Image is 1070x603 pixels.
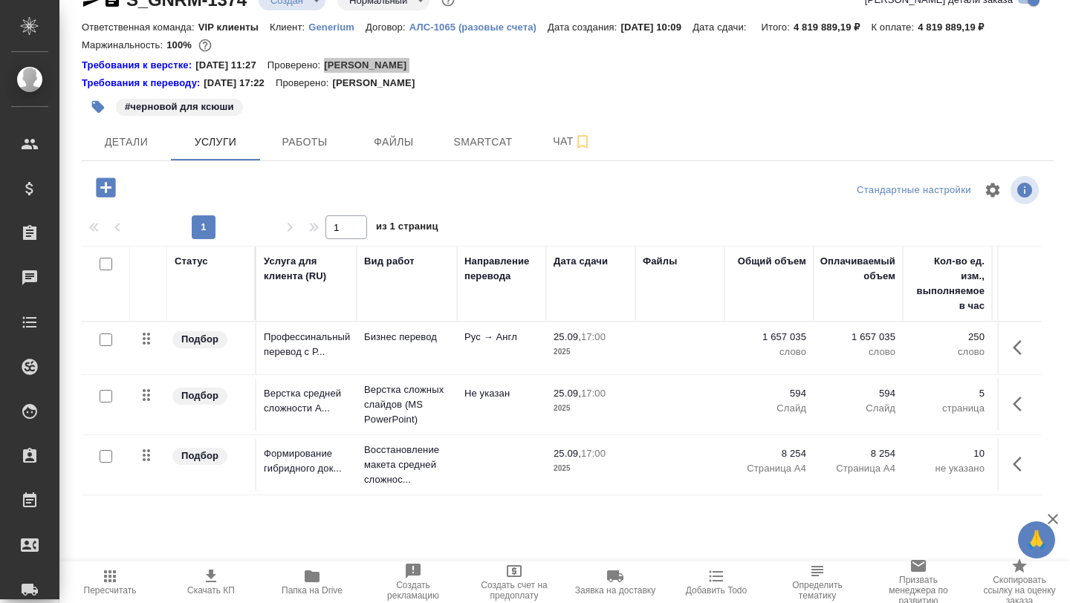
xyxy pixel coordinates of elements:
[464,330,539,345] p: Рус → Англ
[554,254,608,269] div: Дата сдачи
[794,22,871,33] p: 4 819 889,19 ₽
[364,254,415,269] div: Вид работ
[82,76,204,91] a: Требования к переводу:
[554,331,581,342] p: 25.09,
[1004,446,1040,482] button: Показать кнопки
[554,448,581,459] p: 25.09,
[464,254,539,284] div: Направление перевода
[554,461,628,476] p: 2025
[82,39,166,50] p: Маржинальность:
[447,133,519,151] span: Smartcat
[264,446,349,476] p: Формирование гибридного док...
[372,580,455,601] span: Создать рекламацию
[363,561,464,603] button: Создать рекламацию
[910,461,985,476] p: не указано
[767,561,868,603] button: Определить тематику
[821,386,895,401] p: 594
[574,133,591,151] svg: Подписаться
[643,254,677,269] div: Файлы
[910,330,985,345] p: 250
[910,254,985,313] div: Кол-во ед. изм., выполняемое в час
[187,585,235,596] span: Скачать КП
[358,133,429,151] span: Файлы
[195,36,215,55] button: 0.00 RUB;
[581,448,606,459] p: 17:00
[554,401,628,416] p: 2025
[975,172,1011,208] span: Настроить таблицу
[821,345,895,359] p: слово
[554,345,628,359] p: 2025
[195,58,267,73] p: [DATE] 11:27
[181,332,218,347] p: Подбор
[732,446,806,461] p: 8 254
[1004,386,1040,422] button: Показать кнопки
[1011,176,1042,204] span: Посмотреть информацию
[364,382,450,427] p: Верстка сложных слайдов (MS PowerPoint)
[82,22,198,33] p: Ответственная команда:
[910,446,985,461] p: 10
[198,22,270,33] p: VIP клиенты
[918,22,995,33] p: 4 819 889,19 ₽
[732,461,806,476] p: Страница А4
[464,561,565,603] button: Создать счет на предоплату
[204,76,276,91] p: [DATE] 17:22
[910,345,985,359] p: слово
[732,345,806,359] p: слово
[464,386,539,401] p: Не указан
[364,443,450,487] p: Восстановление макета средней сложнос...
[264,386,349,416] p: Верстка средней сложности А...
[85,172,126,203] button: Добавить услугу
[871,22,918,33] p: К оплате:
[409,20,548,33] a: АЛС-1065 (разовые счета)
[324,58,418,73] p: [PERSON_NAME]
[910,401,985,416] p: страница
[82,91,114,123] button: Добавить тэг
[364,330,450,345] p: Бизнес перевод
[666,561,767,603] button: Добавить Todo
[1004,330,1040,365] button: Показать кнопки
[267,58,325,73] p: Проверено:
[166,39,195,50] p: 100%
[969,561,1070,603] button: Скопировать ссылку на оценку заказа
[910,386,985,401] p: 5
[262,561,363,603] button: Папка на Drive
[332,76,426,91] p: [PERSON_NAME]
[473,580,556,601] span: Создать счет на предоплату
[554,388,581,399] p: 25.09,
[276,76,333,91] p: Проверено:
[366,22,409,33] p: Договор:
[581,388,606,399] p: 17:00
[868,561,969,603] button: Призвать менеджера по развитию
[1024,524,1049,555] span: 🙏
[732,330,806,345] p: 1 657 035
[821,401,895,416] p: Слайд
[821,446,895,461] p: 8 254
[776,580,859,601] span: Определить тематику
[621,22,693,33] p: [DATE] 10:09
[82,58,195,73] div: Нажми, чтобы открыть папку с инструкцией
[536,132,608,151] span: Чат
[820,254,895,284] div: Оплачиваемый объем
[282,585,343,596] span: Папка на Drive
[84,585,137,596] span: Пересчитать
[181,388,218,403] p: Подбор
[821,461,895,476] p: Страница А4
[693,22,750,33] p: Дата сдачи:
[269,133,340,151] span: Работы
[264,254,349,284] div: Услуга для клиента (RU)
[180,133,251,151] span: Услуги
[160,561,262,603] button: Скачать КП
[308,22,366,33] p: Generium
[264,330,349,359] p: Профессинальный перевод с Р...
[181,449,218,463] p: Подбор
[548,22,620,33] p: Дата создания:
[565,561,666,603] button: Заявка на доставку
[409,22,548,33] p: АЛС-1065 (разовые счета)
[853,179,975,202] div: split button
[732,386,806,401] p: 594
[376,218,438,239] span: из 1 страниц
[762,22,794,33] p: Итого:
[575,585,655,596] span: Заявка на доставку
[91,133,162,151] span: Детали
[581,331,606,342] p: 17:00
